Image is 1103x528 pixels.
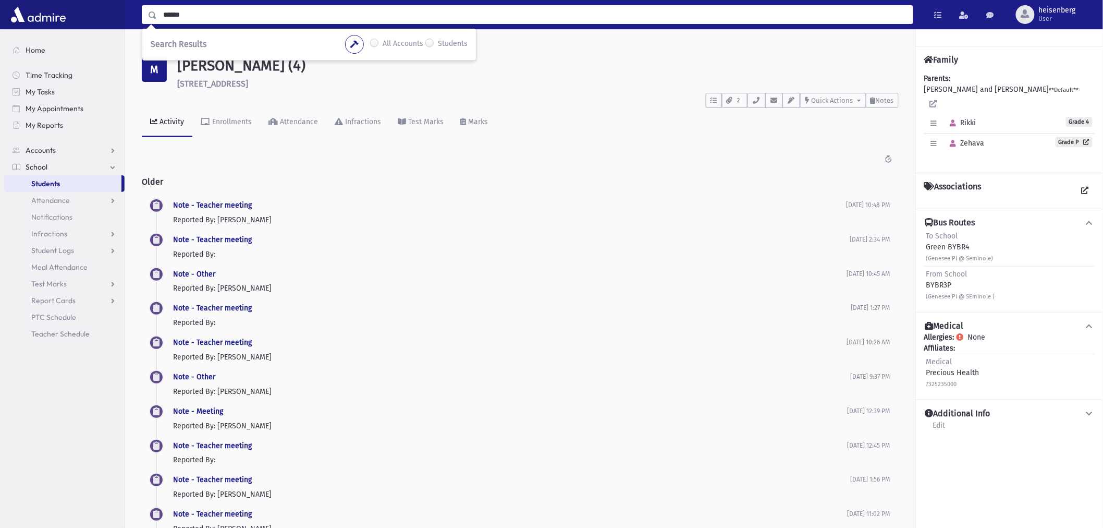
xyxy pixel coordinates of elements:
div: Precious Health [926,356,979,389]
a: Note - Other [173,373,215,381]
span: Quick Actions [811,97,853,104]
span: To School [926,232,958,241]
span: Report Cards [31,296,76,305]
span: Time Tracking [26,70,72,80]
div: None [924,332,1095,391]
span: My Tasks [26,87,55,97]
div: M [142,57,167,82]
a: Edit [933,419,946,438]
a: PTC Schedule [4,309,125,326]
h6: [STREET_ADDRESS] [177,79,899,89]
p: Reported By: [173,249,850,260]
span: School [26,162,47,172]
input: Search [157,5,913,24]
div: Marks [466,117,488,126]
a: Note - Teacher meeting [173,201,252,210]
span: PTC Schedule [31,313,76,322]
span: Teacher Schedule [31,329,90,339]
span: [DATE] 9:37 PM [851,373,890,380]
a: Time Tracking [4,67,125,83]
span: Medical [926,357,952,366]
span: [DATE] 1:56 PM [851,476,890,483]
span: Student Logs [31,246,74,255]
div: Attendance [278,117,318,126]
a: Note - Teacher meeting [173,510,252,519]
p: Reported By: [PERSON_NAME] [173,283,847,294]
span: [DATE] 2:34 PM [850,236,890,243]
span: Students [31,179,60,188]
p: Reported By: [PERSON_NAME] [173,386,851,397]
button: Quick Actions [800,93,866,108]
a: Enrollments [192,108,260,137]
h4: Additional Info [925,409,990,419]
h4: Bus Routes [925,218,975,229]
span: [DATE] 11:02 PM [848,510,890,518]
small: 7325235000 [926,381,957,388]
label: All Accounts [383,38,423,51]
p: Reported By: [PERSON_NAME] [173,352,847,363]
a: Grade P [1056,137,1093,147]
p: Reported By: [PERSON_NAME] [173,214,847,225]
h1: [PERSON_NAME] (4) [177,57,899,75]
a: Report Cards [4,292,125,309]
p: Reported By: [173,454,848,465]
a: Infractions [326,108,389,137]
b: Allergies: [924,333,954,342]
a: Test Marks [4,275,125,292]
span: Rikki [946,118,976,127]
span: Attendance [31,196,70,205]
a: Note - Teacher meeting [173,304,252,313]
span: Zehava [946,139,985,148]
a: Attendance [4,192,125,209]
span: [DATE] 12:45 PM [848,442,890,449]
a: Students [142,43,179,52]
span: [DATE] 12:39 PM [848,407,890,415]
nav: breadcrumb [142,42,179,57]
span: [DATE] 1:27 PM [851,304,890,311]
span: From School [926,270,967,279]
span: 2 [734,96,743,105]
span: [DATE] 10:45 AM [847,270,890,278]
label: Students [438,38,468,51]
span: Test Marks [31,279,67,289]
a: Note - Other [173,270,215,279]
p: Reported By: [173,317,851,328]
b: Affiliates: [924,344,955,353]
a: Home [4,42,125,58]
p: Reported By: [PERSON_NAME] [173,489,851,500]
a: Students [4,175,121,192]
span: Notifications [31,212,72,222]
div: Activity [157,117,184,126]
a: Activity [142,108,192,137]
div: Enrollments [210,117,252,126]
a: My Appointments [4,100,125,117]
a: Marks [452,108,496,137]
img: AdmirePro [8,4,68,25]
div: Green BYBR4 [926,231,994,263]
span: Infractions [31,229,67,238]
a: Note - Teacher meeting [173,475,252,484]
a: Attendance [260,108,326,137]
a: School [4,159,125,175]
h4: Medical [925,321,964,332]
span: My Reports [26,121,63,130]
h4: Family [924,55,959,65]
a: Student Logs [4,242,125,259]
span: Grade 4 [1066,117,1093,127]
a: Note - Meeting [173,407,223,416]
span: Home [26,45,45,55]
small: (Genesee Pl @ SEminole ) [926,293,995,300]
b: Parents: [924,74,951,83]
a: Notifications [4,209,125,225]
span: My Appointments [26,104,83,113]
button: Medical [924,321,1095,332]
a: Infractions [4,225,125,242]
span: User [1039,15,1076,23]
span: Search Results [151,39,206,49]
p: Reported By: [PERSON_NAME] [173,421,848,431]
h2: Older [142,169,899,195]
span: Notes [876,97,894,104]
span: [DATE] 10:48 PM [847,201,890,209]
div: Test Marks [406,117,444,126]
a: Note - Teacher meeting [173,441,252,450]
